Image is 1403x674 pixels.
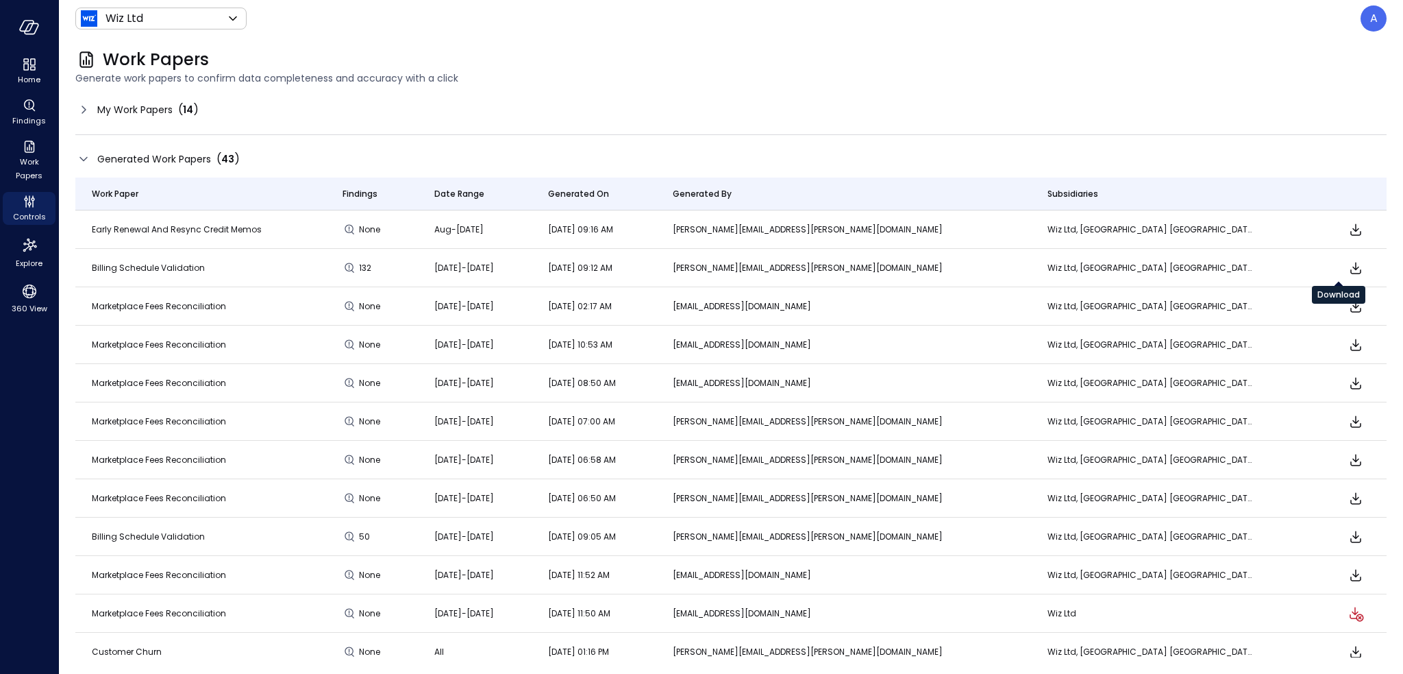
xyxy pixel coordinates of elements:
p: Wiz Ltd, [GEOGRAPHIC_DATA] [GEOGRAPHIC_DATA], [GEOGRAPHIC_DATA] [GEOGRAPHIC_DATA] [1047,492,1253,505]
div: 360 View [3,280,55,317]
span: Generate work papers to confirm data completeness and accuracy with a click [75,71,1387,86]
span: Download [1348,644,1364,660]
p: [PERSON_NAME][EMAIL_ADDRESS][PERSON_NAME][DOMAIN_NAME] [673,645,1015,659]
span: 360 View [12,302,47,315]
span: None [359,568,384,582]
p: Wiz Ltd, [GEOGRAPHIC_DATA] [GEOGRAPHIC_DATA], [GEOGRAPHIC_DATA] [GEOGRAPHIC_DATA] [1047,645,1253,659]
p: [PERSON_NAME][EMAIL_ADDRESS][PERSON_NAME][DOMAIN_NAME] [673,453,1015,467]
span: 50 [359,530,384,544]
span: Download [1348,375,1364,392]
p: [PERSON_NAME][EMAIL_ADDRESS][PERSON_NAME][DOMAIN_NAME] [673,223,1015,237]
span: Generated On [548,187,609,201]
div: ( ) [216,151,240,167]
p: [PERSON_NAME][EMAIL_ADDRESS][PERSON_NAME][DOMAIN_NAME] [673,492,1015,505]
span: [DATE]-[DATE] [434,339,494,350]
span: [DATE] 09:05 AM [548,531,616,542]
span: Generated By [673,187,732,201]
span: Marketplace Fees Reconciliation [92,492,226,504]
span: Marketplace Fees Reconciliation [92,416,226,427]
span: Controls [13,210,46,224]
span: Marketplace Fees Reconciliation [92,569,226,581]
span: Marketplace Fees Reconciliation [92,607,226,619]
div: Abel Zhao [1361,5,1387,32]
span: Download [1348,452,1364,468]
span: [DATE]-[DATE] [434,492,494,504]
span: Subsidiaries [1047,187,1098,201]
span: None [359,492,384,505]
span: [DATE]-[DATE] [434,531,494,542]
span: [DATE] 11:50 AM [548,607,610,619]
span: Billing Schedule Validation [92,531,205,542]
span: [DATE] 06:58 AM [548,454,616,466]
span: [DATE] 07:00 AM [548,416,615,427]
span: Download [1348,490,1364,507]
p: [EMAIL_ADDRESS][DOMAIN_NAME] [673,376,1015,390]
span: Download [1348,221,1364,238]
span: Marketplace Fees Reconciliation [92,339,226,350]
span: 43 [221,152,234,166]
span: [DATE] 08:50 AM [548,377,616,389]
button: No data is available for this Work paper [1348,605,1364,622]
div: ( ) [178,101,199,118]
span: [DATE]-[DATE] [434,416,494,427]
p: Wiz Ltd, [GEOGRAPHIC_DATA] [GEOGRAPHIC_DATA], [GEOGRAPHIC_DATA] [GEOGRAPHIC_DATA] [1047,415,1253,429]
p: [EMAIL_ADDRESS][DOMAIN_NAME] [673,338,1015,352]
span: Marketplace Fees Reconciliation [92,300,226,312]
div: Download [1312,286,1365,304]
p: [PERSON_NAME][EMAIL_ADDRESS][PERSON_NAME][DOMAIN_NAME] [673,530,1015,544]
span: None [359,453,384,467]
span: My Work Papers [97,102,173,117]
span: Work Papers [8,155,50,182]
p: Wiz Ltd [1047,607,1253,621]
span: [DATE]-[DATE] [434,262,494,274]
span: Date Range [434,187,484,201]
span: None [359,338,384,352]
img: Icon [81,10,97,27]
span: Work Papers [103,49,209,71]
span: None [359,415,384,429]
span: Download [1348,298,1364,315]
span: [DATE] 10:53 AM [548,339,612,350]
span: None [359,223,384,237]
span: Findings [343,187,377,201]
p: Wiz Ltd, [GEOGRAPHIC_DATA] [GEOGRAPHIC_DATA], [GEOGRAPHIC_DATA] [GEOGRAPHIC_DATA] [1047,300,1253,313]
div: Work Papers [3,137,55,184]
p: Wiz Ltd, [GEOGRAPHIC_DATA] [GEOGRAPHIC_DATA], [GEOGRAPHIC_DATA] [GEOGRAPHIC_DATA] [1047,261,1253,275]
div: Explore [3,233,55,272]
span: [DATE]-[DATE] [434,377,494,389]
span: [DATE] 11:52 AM [548,569,610,581]
span: Marketplace Fees Reconciliation [92,454,226,466]
span: [DATE] 02:17 AM [548,300,612,312]
span: Explore [16,256,42,270]
p: [EMAIL_ADDRESS][DOMAIN_NAME] [673,300,1015,313]
span: None [359,645,384,659]
span: Billing Schedule Validation [92,262,205,274]
span: [DATE]-[DATE] [434,569,494,581]
span: [DATE] 01:16 PM [548,646,609,658]
span: Download [1348,337,1364,353]
span: Generated Work Papers [97,152,211,167]
span: Download [1348,413,1364,430]
span: Findings [12,114,46,128]
p: [EMAIL_ADDRESS][DOMAIN_NAME] [673,607,1015,621]
span: 14 [183,103,193,117]
span: 132 [359,261,384,275]
p: Wiz Ltd, [GEOGRAPHIC_DATA] [GEOGRAPHIC_DATA], [GEOGRAPHIC_DATA] [GEOGRAPHIC_DATA] [1047,223,1253,237]
p: [PERSON_NAME][EMAIL_ADDRESS][PERSON_NAME][DOMAIN_NAME] [673,261,1015,275]
span: [DATE]-[DATE] [434,300,494,312]
span: Marketplace Fees Reconciliation [92,377,226,389]
div: Home [3,55,55,88]
span: Home [18,73,40,86]
p: Wiz Ltd [105,10,143,27]
div: Controls [3,192,55,225]
p: A [1370,10,1378,27]
span: None [359,300,384,313]
p: [PERSON_NAME][EMAIL_ADDRESS][PERSON_NAME][DOMAIN_NAME] [673,415,1015,429]
span: All [434,646,444,658]
span: Aug-[DATE] [434,224,484,235]
p: Wiz Ltd, [GEOGRAPHIC_DATA] [GEOGRAPHIC_DATA], [GEOGRAPHIC_DATA] [GEOGRAPHIC_DATA] [1047,338,1253,352]
span: [DATE] 09:12 AM [548,262,612,274]
span: Download [1348,529,1364,545]
span: None [359,376,384,390]
span: Work Paper [92,187,138,201]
